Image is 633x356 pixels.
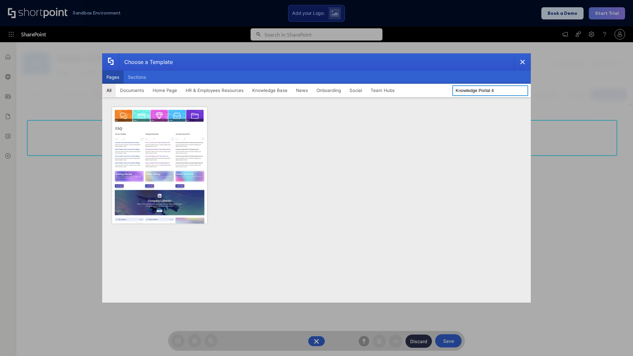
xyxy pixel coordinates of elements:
button: Documents [116,84,148,97]
div: template selector [102,53,531,303]
button: Knowledge Base [248,84,292,97]
button: Onboarding [312,84,345,97]
button: All [102,84,116,97]
button: Social [345,84,366,97]
button: News [292,84,312,97]
button: Pages [102,71,124,84]
input: Search [452,85,528,96]
iframe: Chat Widget [600,324,633,356]
button: HR & Employees Resources [181,84,248,97]
button: Team Hubs [366,84,399,97]
button: Home Page [148,84,181,97]
div: Choose a Template [119,54,173,70]
button: Sections [124,71,150,84]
